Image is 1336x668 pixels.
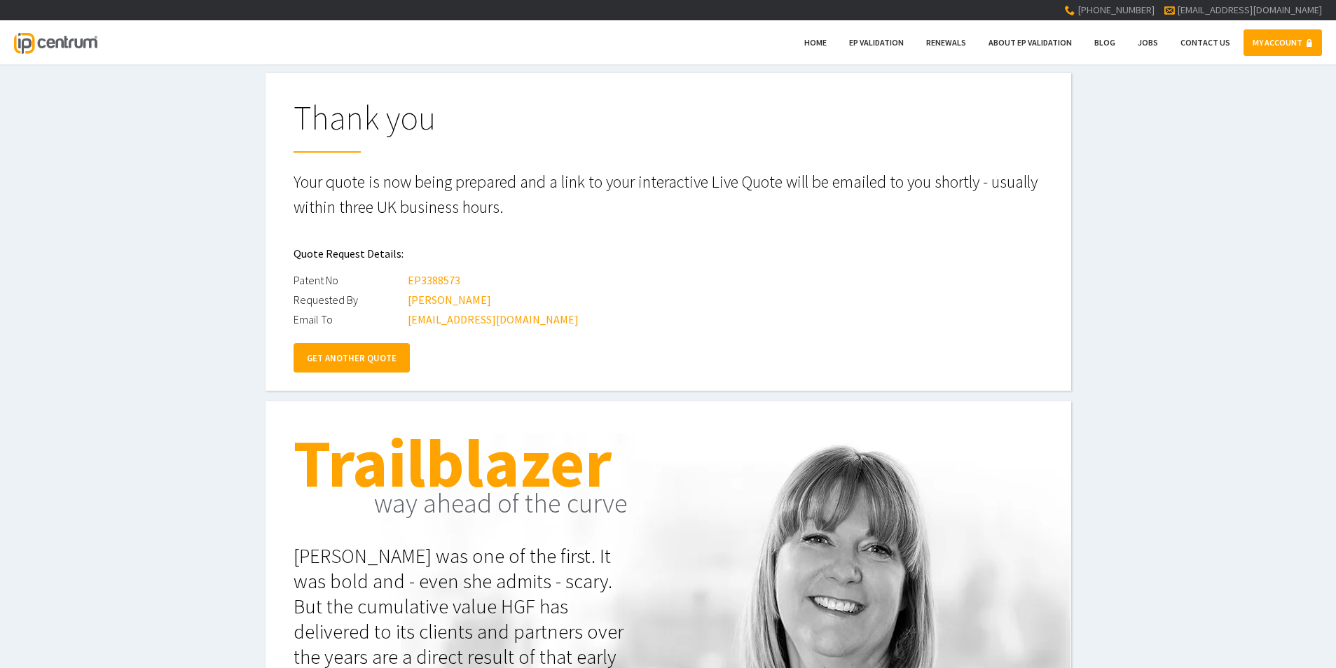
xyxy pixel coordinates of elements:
a: Renewals [917,29,975,56]
div: EP3388573 [408,270,460,290]
span: EP Validation [849,37,904,48]
p: Your quote is now being prepared and a link to your interactive Live Quote will be emailed to you... [294,169,1043,220]
a: Blog [1085,29,1124,56]
span: About EP Validation [989,37,1072,48]
a: EP Validation [840,29,913,56]
span: [PHONE_NUMBER] [1077,4,1155,16]
div: [EMAIL_ADDRESS][DOMAIN_NAME] [408,309,579,329]
span: Contact Us [1180,37,1230,48]
span: Renewals [926,37,966,48]
a: IP Centrum [14,20,97,64]
h2: Quote Request Details: [294,237,1043,270]
a: Home [795,29,836,56]
span: Jobs [1138,37,1158,48]
h1: Thank you [294,101,1043,153]
div: [PERSON_NAME] [408,290,491,309]
a: MY ACCOUNT [1244,29,1322,56]
div: Email To [294,309,406,329]
a: Jobs [1129,29,1167,56]
div: Requested By [294,290,406,309]
a: [EMAIL_ADDRESS][DOMAIN_NAME] [1177,4,1322,16]
a: About EP Validation [979,29,1081,56]
a: GET ANOTHER QUOTE [294,343,410,373]
a: Contact Us [1171,29,1239,56]
span: Home [804,37,827,48]
span: Blog [1094,37,1115,48]
div: Patent No [294,270,406,290]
